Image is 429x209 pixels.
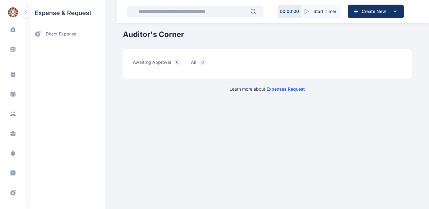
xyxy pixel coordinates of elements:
span: 0 [199,59,206,65]
h1: Auditor's Corner [123,30,412,39]
span: all [191,59,209,69]
button: Create New [348,5,404,18]
p: 00 : 00 : 00 [280,8,299,14]
span: Start Timer [313,8,336,14]
span: direct expense [46,31,76,37]
a: all0 [191,59,216,69]
span: Create New [359,8,391,14]
span: awaiting approval [133,59,183,69]
span: 0 [174,59,181,65]
button: Start Timer [301,5,341,18]
p: Learn more about [230,86,305,92]
a: Expenses Request [267,86,305,92]
a: awaiting approval0 [133,59,191,69]
a: direct expense [26,26,105,42]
